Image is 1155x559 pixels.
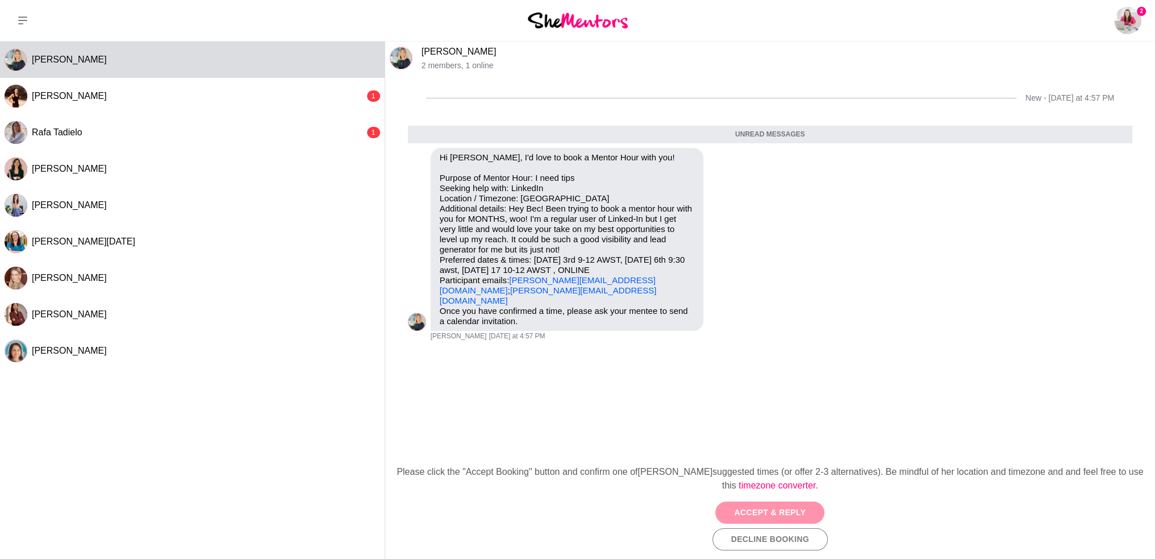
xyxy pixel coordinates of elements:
[5,303,27,326] img: J
[390,47,412,69] div: Laura Thain
[32,55,107,64] span: [PERSON_NAME]
[1137,7,1146,16] span: 2
[408,126,1132,144] div: Unread messages
[32,91,107,101] span: [PERSON_NAME]
[32,273,107,283] span: [PERSON_NAME]
[32,309,107,319] span: [PERSON_NAME]
[712,528,828,550] button: Decline Booking
[440,285,657,305] a: [PERSON_NAME][EMAIL_ADDRESS][DOMAIN_NAME]
[440,306,694,326] p: Once you have confirmed a time, please ask your mentee to send a calendar invitation.
[440,152,694,163] p: Hi [PERSON_NAME], I'd love to book a Mentor Hour with you!
[32,346,107,355] span: [PERSON_NAME]
[440,173,694,306] p: Purpose of Mentor Hour: I need tips Seeking help with: LinkedIn Location / Timezone: [GEOGRAPHIC_...
[5,267,27,289] img: P
[394,465,1146,492] div: Please click the "Accept Booking" button and confirm one of [PERSON_NAME] suggested times (or off...
[431,332,487,341] span: [PERSON_NAME]
[422,47,497,56] a: [PERSON_NAME]
[5,85,27,107] img: K
[489,332,545,341] time: 2025-10-01T06:57:46.772Z
[5,121,27,144] div: Rafa Tadielo
[5,339,27,362] img: L
[408,313,426,331] img: L
[390,47,412,69] img: L
[5,48,27,71] div: Laura Thain
[5,48,27,71] img: L
[5,339,27,362] div: Lily Rudolph
[5,230,27,253] div: Jennifer Natale
[5,85,27,107] div: Kristy Eagleton
[440,275,656,295] a: [PERSON_NAME][EMAIL_ADDRESS][DOMAIN_NAME]
[5,158,27,180] div: Mariana Queiroz
[367,127,380,138] div: 1
[5,121,27,144] img: R
[32,237,135,246] span: [PERSON_NAME][DATE]
[528,13,628,28] img: She Mentors Logo
[1114,7,1141,34] img: Rebecca Cofrancesco
[5,230,27,253] img: J
[715,502,824,524] button: Accept & Reply
[32,127,82,137] span: Rafa Tadielo
[739,481,818,490] a: timezone converter.
[32,200,107,210] span: [PERSON_NAME]
[1025,93,1114,103] div: New - [DATE] at 4:57 PM
[5,194,27,217] img: G
[408,313,426,331] div: Laura Thain
[32,164,107,173] span: [PERSON_NAME]
[5,158,27,180] img: M
[367,90,380,102] div: 1
[5,267,27,289] div: Philippa Sutherland
[1114,7,1141,34] a: Rebecca Cofrancesco2
[5,303,27,326] div: Junie Soe
[422,61,1150,71] p: 2 members , 1 online
[5,194,27,217] div: Georgina Barnes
